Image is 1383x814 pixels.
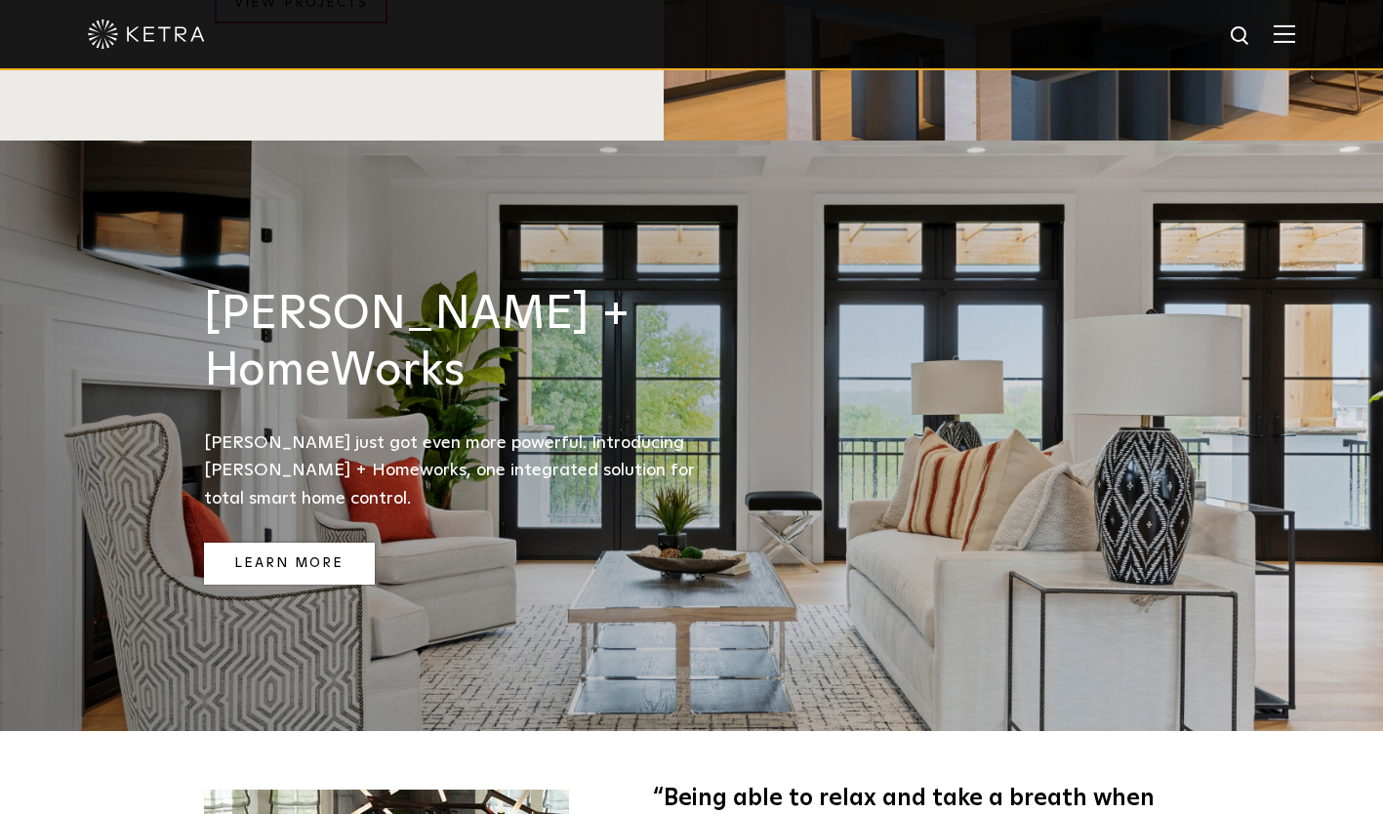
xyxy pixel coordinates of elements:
img: search icon [1229,24,1253,49]
h3: [PERSON_NAME] + HomeWorks [204,287,712,399]
a: Learn More [204,543,375,585]
p: [PERSON_NAME] just got even more powerful. Introducing [PERSON_NAME] + Homeworks, one integrated ... [204,429,712,513]
img: Hamburger%20Nav.svg [1274,24,1295,43]
img: ketra-logo-2019-white [88,20,205,49]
